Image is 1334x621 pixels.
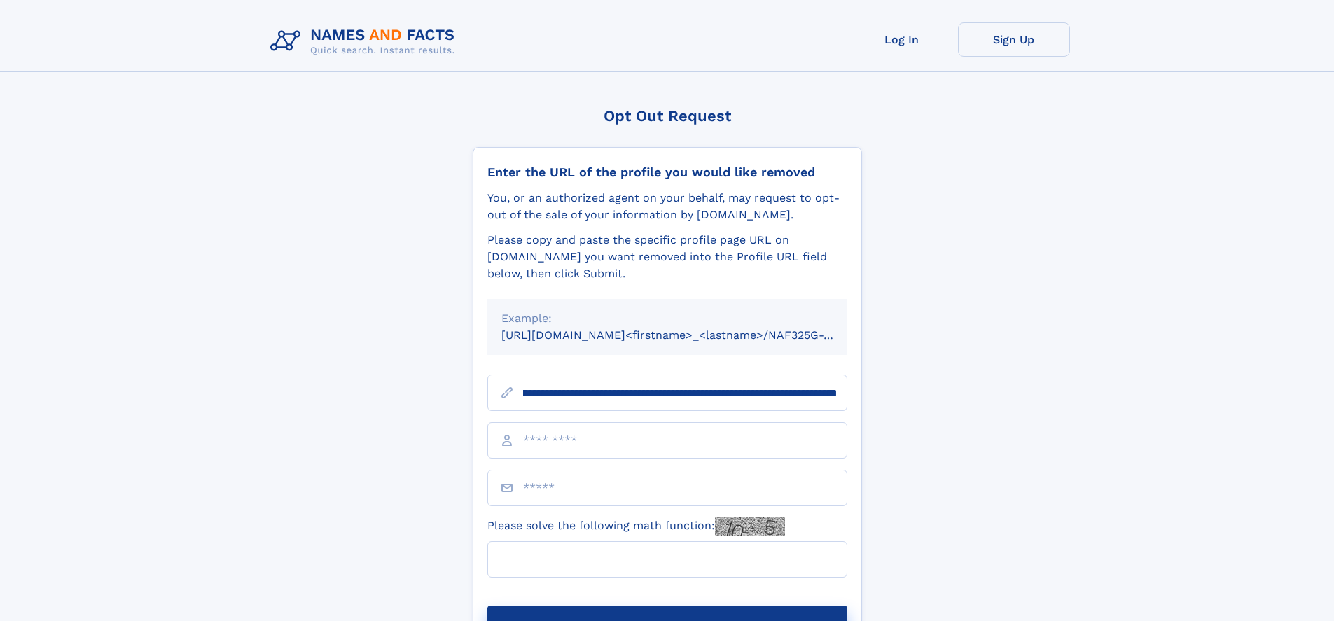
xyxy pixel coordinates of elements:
[473,107,862,125] div: Opt Out Request
[958,22,1070,57] a: Sign Up
[487,232,847,282] div: Please copy and paste the specific profile page URL on [DOMAIN_NAME] you want removed into the Pr...
[487,190,847,223] div: You, or an authorized agent on your behalf, may request to opt-out of the sale of your informatio...
[501,328,874,342] small: [URL][DOMAIN_NAME]<firstname>_<lastname>/NAF325G-xxxxxxxx
[846,22,958,57] a: Log In
[501,310,833,327] div: Example:
[487,517,785,536] label: Please solve the following math function:
[265,22,466,60] img: Logo Names and Facts
[487,165,847,180] div: Enter the URL of the profile you would like removed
